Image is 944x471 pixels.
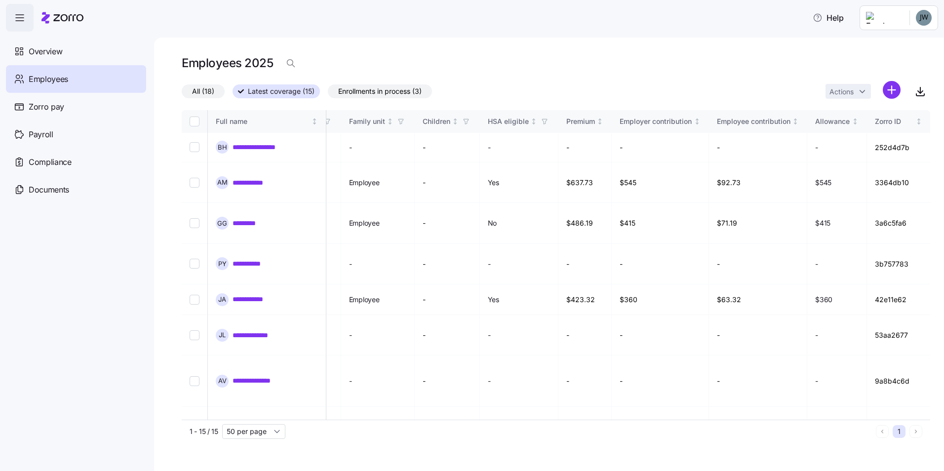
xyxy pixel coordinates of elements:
span: Employee [349,218,380,228]
th: HSA eligibleNot sorted [480,110,558,133]
td: - [612,315,709,355]
a: Employees [6,65,146,93]
td: - [415,162,480,203]
h1: Employees 2025 [182,55,273,71]
span: - [488,376,491,386]
img: Employer logo [866,12,902,24]
td: $486.19 [558,203,612,244]
td: - [612,355,709,407]
input: Select record 3 [190,218,199,228]
td: $423.32 [558,284,612,315]
td: 3a6c5fa6 [867,203,930,244]
th: Full nameNot sorted [208,110,326,133]
td: - [415,284,480,315]
td: 252d4d7b [867,133,930,162]
span: G G [217,220,227,227]
span: Payroll [29,128,53,141]
th: PremiumNot sorted [558,110,612,133]
span: J A [218,296,226,303]
td: - [415,407,480,447]
input: Select record 2 [190,178,199,188]
td: $425.12 [558,407,612,447]
td: - [612,244,709,284]
button: Previous page [876,425,889,438]
th: Family unitNot sorted [341,110,415,133]
th: Employer contributionNot sorted [612,110,709,133]
td: - [558,355,612,407]
td: - [415,355,480,407]
a: Zorro pay [6,93,146,120]
span: - [349,259,352,269]
div: Not sorted [387,118,393,125]
span: Employee [349,295,380,305]
td: $415 [612,203,709,244]
td: $545 [612,162,709,203]
span: $415 [815,218,830,228]
td: $360 [612,284,709,315]
span: Latest coverage (15) [248,85,315,98]
span: Zorro pay [29,101,64,113]
td: 53aa2677 [867,315,930,355]
span: $545 [815,178,831,188]
a: Overview [6,38,146,65]
div: Not sorted [852,118,859,125]
td: - [415,203,480,244]
div: Zorro ID [875,116,914,127]
td: - [415,315,480,355]
div: Not sorted [311,118,318,125]
input: Select record 7 [190,376,199,386]
input: Select record 4 [190,259,199,269]
span: A V [218,378,227,384]
td: $15.12 [709,407,808,447]
span: All (18) [192,85,214,98]
td: 3364db10 [867,162,930,203]
span: Yes [488,178,499,188]
span: Yes [488,295,499,305]
span: - [815,376,818,386]
td: - [415,244,480,284]
span: Compliance [29,156,72,168]
div: Children [423,116,450,127]
td: abbf7398 [867,407,930,447]
span: - [815,330,818,340]
span: 1 - 15 / 15 [190,427,218,436]
td: $92.73 [709,162,808,203]
div: Premium [566,116,595,127]
a: Compliance [6,148,146,176]
img: ec81f205da390930e66a9218cf0964b0 [916,10,932,26]
div: Not sorted [452,118,459,125]
span: $360 [815,295,832,305]
button: Actions [826,84,871,99]
span: - [488,259,491,269]
div: HSA eligible [488,116,529,127]
td: $63.32 [709,284,808,315]
span: - [349,143,352,153]
button: Next page [909,425,922,438]
button: Help [805,8,852,28]
span: Enrollments in process (3) [338,85,422,98]
div: Employee contribution [717,116,790,127]
span: - [488,143,491,153]
span: A M [217,179,228,186]
td: 3b757783 [867,244,930,284]
div: Not sorted [915,118,922,125]
svg: add icon [883,81,901,99]
span: - [488,330,491,340]
span: - [349,376,352,386]
div: Not sorted [792,118,799,125]
div: Not sorted [530,118,537,125]
td: - [415,133,480,162]
span: - [815,259,818,269]
button: 1 [893,425,905,438]
span: Overview [29,45,62,58]
span: Documents [29,184,69,196]
span: - [815,143,818,153]
th: ChildrenNot sorted [415,110,480,133]
td: - [709,355,808,407]
input: Select record 5 [190,295,199,305]
a: Payroll [6,120,146,148]
th: AllowanceNot sorted [807,110,867,133]
span: Employee [349,178,380,188]
span: J L [219,332,226,338]
span: Help [813,12,844,24]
